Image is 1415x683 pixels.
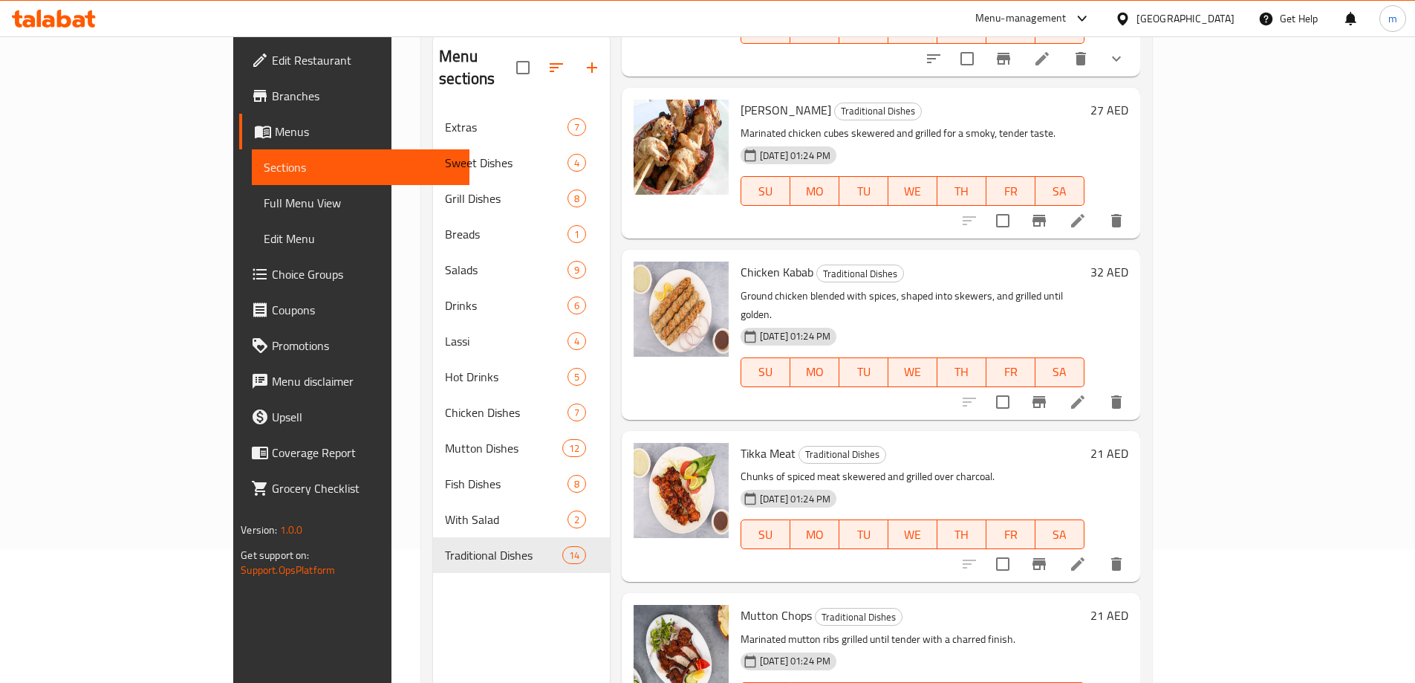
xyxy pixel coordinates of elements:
[433,181,610,216] div: Grill Dishes8
[563,548,585,563] span: 14
[1035,519,1084,549] button: SA
[747,18,784,39] span: SU
[1035,176,1084,206] button: SA
[815,608,902,626] div: Traditional Dishes
[567,154,586,172] div: items
[790,176,839,206] button: MO
[1069,393,1087,411] a: Edit menu item
[894,524,931,546] span: WE
[433,466,610,502] div: Fish Dishes8
[445,118,567,136] span: Extras
[992,361,1029,383] span: FR
[834,103,922,120] div: Traditional Dishes
[567,475,586,493] div: items
[567,368,586,386] div: items
[433,145,610,181] div: Sweet Dishes4
[741,630,1084,649] p: Marinated mutton ribs grilled until tender with a charred finish.
[1021,546,1057,582] button: Branch-specific-item
[1021,203,1057,239] button: Branch-specific-item
[567,332,586,350] div: items
[264,194,458,212] span: Full Menu View
[741,467,1084,486] p: Chunks of spiced meat skewered and grilled over charcoal.
[816,265,904,282] div: Traditional Dishes
[272,337,458,355] span: Promotions
[445,439,562,457] span: Mutton Dishes
[754,492,836,506] span: [DATE] 01:24 PM
[567,511,586,528] div: items
[507,52,539,83] span: Select all sections
[845,18,882,39] span: TU
[445,511,567,528] span: With Salad
[272,408,458,426] span: Upsell
[1069,212,1087,230] a: Edit menu item
[445,404,567,421] span: Chicken Dishes
[992,181,1029,202] span: FR
[567,404,586,421] div: items
[943,18,980,39] span: TH
[796,18,833,39] span: MO
[799,446,885,463] span: Traditional Dishes
[894,18,931,39] span: WE
[568,406,585,420] span: 7
[747,361,784,383] span: SU
[1099,546,1134,582] button: delete
[239,42,469,78] a: Edit Restaurant
[845,361,882,383] span: TU
[888,519,937,549] button: WE
[568,227,585,242] span: 1
[1063,41,1099,77] button: delete
[433,359,610,395] div: Hot Drinks5
[741,287,1084,324] p: Ground chicken blended with spices, shaped into skewers, and grilled until golden.
[1388,10,1397,27] span: m
[741,604,812,627] span: Mutton Chops
[568,477,585,491] span: 8
[568,192,585,206] span: 8
[1021,384,1057,420] button: Branch-specific-item
[239,256,469,292] a: Choice Groups
[1035,357,1084,387] button: SA
[741,99,831,121] span: [PERSON_NAME]
[568,156,585,170] span: 4
[445,546,562,564] div: Traditional Dishes
[264,158,458,176] span: Sections
[433,502,610,537] div: With Salad2
[634,443,729,538] img: Tikka Meat
[568,513,585,527] span: 2
[567,261,586,279] div: items
[888,357,937,387] button: WE
[986,41,1021,77] button: Branch-specific-item
[839,357,888,387] button: TU
[272,87,458,105] span: Branches
[741,124,1084,143] p: Marinated chicken cubes skewered and grilled for a smoky, tender taste.
[568,120,585,135] span: 7
[986,519,1035,549] button: FR
[634,100,729,195] img: Shish Tawook
[574,50,610,85] button: Add section
[839,519,888,549] button: TU
[1107,50,1125,68] svg: Show Choices
[568,370,585,384] span: 5
[567,118,586,136] div: items
[634,262,729,357] img: Chicken Kabab
[845,181,882,202] span: TU
[241,520,277,540] span: Version:
[1099,203,1134,239] button: delete
[835,103,921,120] span: Traditional Dishes
[562,546,586,564] div: items
[433,216,610,252] div: Breads1
[1033,50,1051,68] a: Edit menu item
[433,109,610,145] div: Extras7
[272,51,458,69] span: Edit Restaurant
[1099,384,1134,420] button: delete
[239,363,469,399] a: Menu disclaimer
[239,328,469,363] a: Promotions
[986,357,1035,387] button: FR
[986,176,1035,206] button: FR
[1069,555,1087,573] a: Edit menu item
[445,190,567,207] span: Grill Dishes
[280,520,303,540] span: 1.0.0
[445,475,567,493] span: Fish Dishes
[937,357,986,387] button: TH
[1136,10,1235,27] div: [GEOGRAPHIC_DATA]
